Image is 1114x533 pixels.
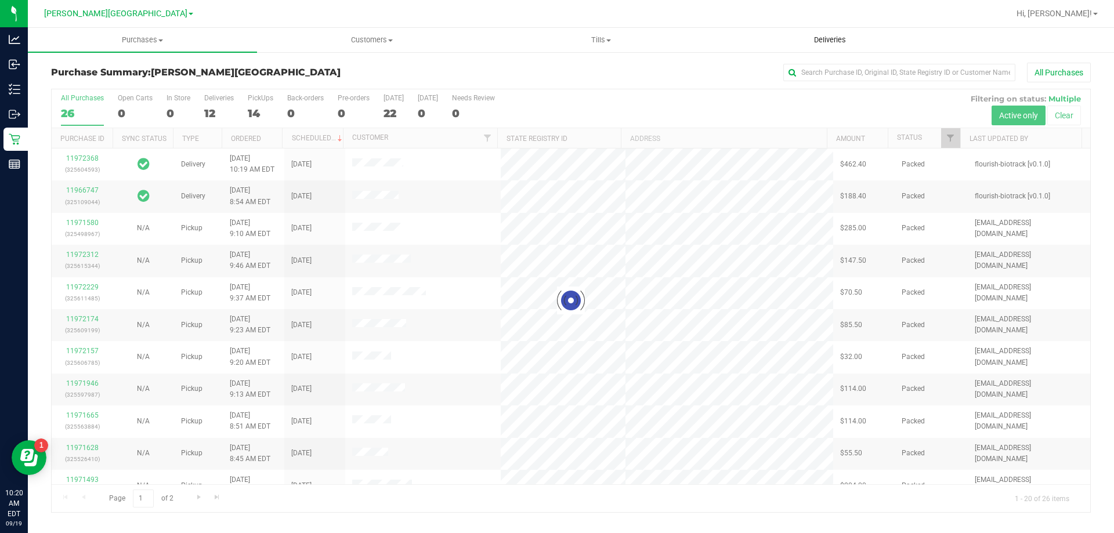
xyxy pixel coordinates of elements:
[28,28,257,52] a: Purchases
[1017,9,1092,18] span: Hi, [PERSON_NAME]!
[9,59,20,70] inline-svg: Inbound
[9,133,20,145] inline-svg: Retail
[28,35,257,45] span: Purchases
[783,64,1015,81] input: Search Purchase ID, Original ID, State Registry ID or Customer Name...
[487,35,715,45] span: Tills
[51,67,397,78] h3: Purchase Summary:
[151,67,341,78] span: [PERSON_NAME][GEOGRAPHIC_DATA]
[715,28,945,52] a: Deliveries
[5,488,23,519] p: 10:20 AM EDT
[34,438,48,452] iframe: Resource center unread badge
[9,84,20,95] inline-svg: Inventory
[798,35,862,45] span: Deliveries
[486,28,715,52] a: Tills
[1027,63,1091,82] button: All Purchases
[44,9,187,19] span: [PERSON_NAME][GEOGRAPHIC_DATA]
[9,158,20,170] inline-svg: Reports
[5,519,23,528] p: 09/19
[9,108,20,120] inline-svg: Outbound
[258,35,486,45] span: Customers
[257,28,486,52] a: Customers
[9,34,20,45] inline-svg: Analytics
[12,440,46,475] iframe: Resource center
